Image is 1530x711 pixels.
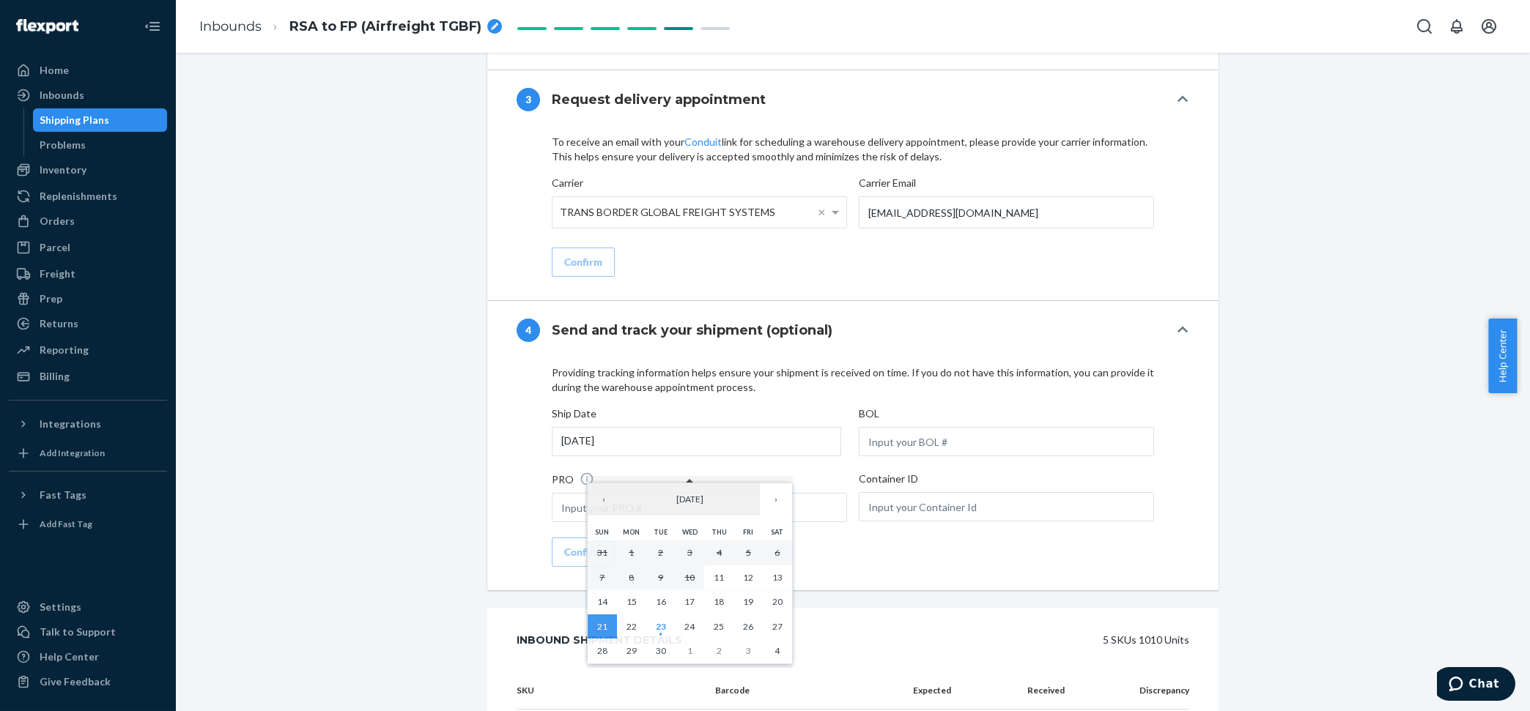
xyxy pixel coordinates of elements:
div: Billing [40,369,70,384]
button: September 18, 2025 [704,589,733,614]
button: ‹ [588,483,620,515]
abbr: September 17, 2025 [684,596,695,607]
abbr: September 7, 2025 [599,572,605,583]
abbr: September 11, 2025 [714,572,724,583]
span: TRANS BORDER GLOBAL FREIGHT SYSTEMS [560,200,775,225]
span: [DATE] [676,494,703,505]
abbr: September 19, 2025 [743,596,753,607]
div: 5 SKUs 1010 Units [715,625,1189,655]
abbr: September 22, 2025 [627,621,637,632]
button: [DATE] [620,483,760,515]
button: September 24, 2025 [676,614,705,639]
button: August 31, 2025 [588,540,617,565]
div: Confirm [564,545,602,559]
a: Reporting [9,338,167,362]
button: September 3, 2025 [676,540,705,565]
button: September 10, 2025 [676,565,705,590]
div: Inventory [40,163,86,177]
button: September 29, 2025 [617,639,646,663]
a: Orders [9,209,167,233]
abbr: October 3, 2025 [746,645,751,656]
div: Home [40,63,69,78]
th: Barcode [703,672,890,710]
abbr: September 24, 2025 [684,621,695,632]
a: Add Fast Tag [9,513,167,536]
button: Integrations [9,412,167,436]
button: September 6, 2025 [763,540,792,565]
th: Expected [890,672,963,710]
abbr: September 27, 2025 [772,621,783,632]
a: Inbounds [199,18,262,34]
div: Returns [40,316,78,331]
abbr: September 8, 2025 [629,572,634,583]
button: Fast Tags [9,483,167,507]
button: Talk to Support [9,620,167,644]
th: Received [963,672,1076,710]
th: Discrepancy [1076,672,1189,710]
button: 4Send and track your shipment (optional) [487,301,1219,360]
span: Clear value [816,197,828,228]
button: September 15, 2025 [617,589,646,614]
div: Fast Tags [40,488,86,502]
input: Enter your carrier email [859,196,1154,228]
iframe: Opens a widget where you can chat to one of our agents [1437,667,1515,704]
div: Prep [40,291,62,306]
abbr: September 30, 2025 [656,645,666,656]
div: Add Integration [40,447,105,459]
button: Close Navigation [138,12,167,41]
abbr: Thursday [712,528,727,536]
button: Open account menu [1474,12,1504,41]
abbr: September 15, 2025 [627,596,637,607]
a: Problems [33,133,168,157]
button: September 16, 2025 [646,589,676,614]
label: Ship Date [552,406,596,421]
span: × [818,205,826,218]
input: Input your PRO # [552,493,847,522]
a: Settings [9,595,167,619]
a: Conduit [684,135,722,148]
div: Orders [40,214,75,228]
button: September 30, 2025 [646,639,676,663]
button: September 26, 2025 [733,614,763,639]
a: Parcel [9,236,167,259]
div: Add Fast Tag [40,518,92,530]
div: Problems [40,138,86,152]
div: 3 [517,88,540,111]
abbr: August 31, 2025 [597,547,607,558]
label: PRO [552,472,594,487]
button: October 4, 2025 [763,639,792,663]
button: September 25, 2025 [704,614,733,639]
abbr: September 13, 2025 [772,572,783,583]
label: Container ID [859,472,918,486]
div: Confirm [564,255,602,269]
button: Open notifications [1442,12,1471,41]
div: Parcel [40,240,70,255]
button: September 20, 2025 [763,589,792,614]
button: Give Feedback [9,670,167,693]
button: September 12, 2025 [733,565,763,590]
abbr: September 29, 2025 [627,645,637,656]
button: September 9, 2025 [646,565,676,590]
button: September 21, 2025 [588,614,617,639]
button: September 7, 2025 [588,565,617,590]
button: October 3, 2025 [733,639,763,663]
label: BOL [859,406,879,421]
abbr: September 12, 2025 [743,572,753,583]
abbr: October 1, 2025 [687,645,692,656]
div: 4 [517,319,540,342]
abbr: Saturday [771,528,783,536]
button: Help Center [1488,319,1517,393]
div: Inbound Shipment Details [517,625,682,655]
div: Replenishments [40,189,117,204]
abbr: Tuesday [654,528,668,536]
div: Integrations [40,417,101,431]
div: Shipping Plans [40,113,110,127]
abbr: September 9, 2025 [658,572,663,583]
button: Open Search Box [1410,12,1439,41]
abbr: September 21, 2025 [597,621,607,632]
button: › [760,483,792,515]
button: Confirm [552,537,615,567]
button: September 17, 2025 [676,589,705,614]
abbr: October 4, 2025 [775,645,780,656]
